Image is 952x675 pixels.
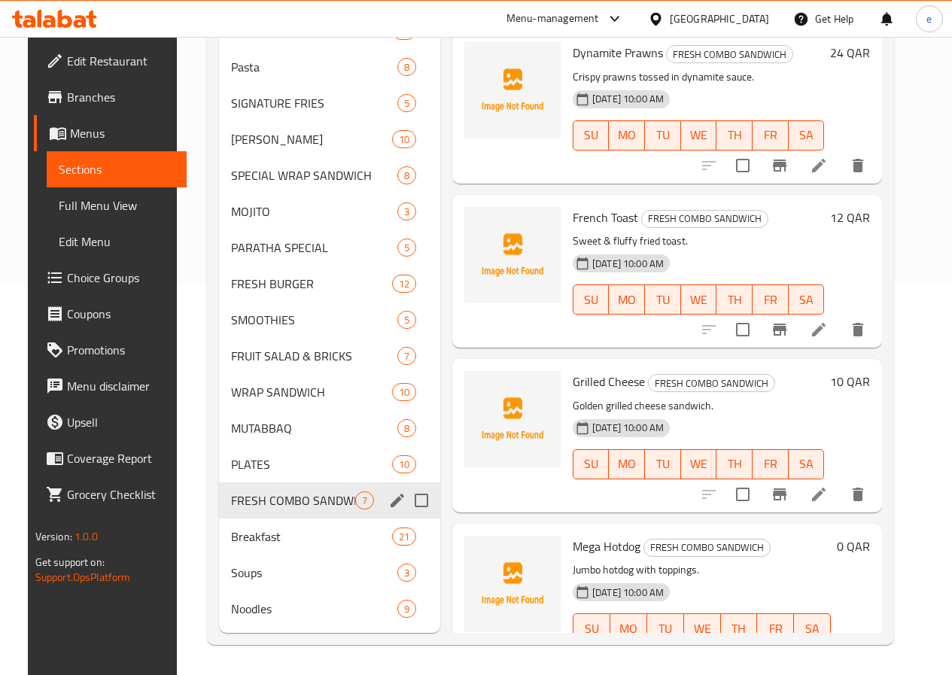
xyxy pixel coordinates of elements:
span: TU [651,289,675,311]
span: Dynamite Prawns [573,41,663,64]
span: 7 [356,494,373,508]
span: MO [616,618,641,640]
div: SPECIAL WRAP SANDWICH [231,166,397,184]
button: Branch-specific-item [762,476,798,512]
p: Sweet & fluffy fried toast. [573,232,824,251]
div: items [397,600,416,618]
a: Promotions [34,332,187,368]
div: Noodles9 [219,591,440,627]
p: Golden grilled cheese sandwich. [573,397,824,415]
span: FRESH BURGER [231,275,391,293]
div: FRESH COMBO SANDWICH7edit [219,482,440,518]
span: Full Menu View [59,196,175,214]
span: SA [795,453,819,475]
div: items [355,491,374,509]
span: TH [722,453,747,475]
button: SA [789,284,825,315]
div: items [397,202,416,220]
span: Mega Hotdog [573,535,640,558]
button: TH [721,613,758,643]
button: WE [681,449,717,479]
button: WE [681,284,717,315]
span: SIGNATURE FRIES [231,94,397,112]
button: SA [794,613,831,643]
button: SA [789,120,825,151]
span: FRESH COMBO SANDWICH [667,46,792,63]
span: Select to update [727,479,759,510]
div: FRESH COMBO SANDWICH [643,539,771,557]
div: items [392,383,416,401]
span: 3 [398,566,415,580]
span: FRESH COMBO SANDWICH [644,539,770,556]
a: Grocery Checklist [34,476,187,512]
div: PARATHA SPECIAL5 [219,230,440,266]
button: TU [645,120,681,151]
a: Edit menu item [810,157,828,175]
span: FR [759,453,783,475]
div: SIGNATURE FRIES5 [219,85,440,121]
button: WE [681,120,717,151]
div: MOJITO [231,202,397,220]
span: WE [687,453,711,475]
div: FRESH COMBO SANDWICH [641,210,768,228]
span: Pasta [231,58,397,76]
span: Edit Menu [59,233,175,251]
img: French Toast [464,207,561,303]
span: Edit Restaurant [67,52,175,70]
span: 8 [398,60,415,74]
span: SA [795,124,819,146]
span: FRESH COMBO SANDWICH [231,491,355,509]
button: SU [573,449,610,479]
div: FRESH COMBO SANDWICH [666,45,793,63]
a: Edit menu item [810,321,828,339]
div: Noodles [231,600,397,618]
span: FRESH COMBO SANDWICH [649,375,774,392]
span: 3 [398,205,415,219]
div: items [397,419,416,437]
span: FRUIT SALAD & BRICKS [231,347,397,365]
span: Grilled Cheese [573,370,645,393]
span: WRAP SANDWICH [231,383,391,401]
div: FRESH COMBO SANDWICH [648,374,775,392]
h6: 10 QAR [830,371,870,392]
span: [PERSON_NAME] [231,130,391,148]
span: SA [795,289,819,311]
span: TH [722,289,747,311]
button: Branch-specific-item [762,147,798,184]
span: PLATES [231,455,391,473]
span: 7 [398,349,415,363]
span: 21 [393,530,415,544]
div: PARATHA SPECIAL [231,239,397,257]
span: MO [615,124,639,146]
span: TH [722,124,747,146]
button: MO [609,449,645,479]
span: French Toast [573,206,638,229]
span: 10 [393,385,415,400]
button: MO [609,284,645,315]
button: delete [840,147,876,184]
div: MUTABBAQ8 [219,410,440,446]
div: [GEOGRAPHIC_DATA] [670,11,769,27]
div: MOJITO3 [219,193,440,230]
span: [DATE] 10:00 AM [586,257,670,271]
span: Sections [59,160,175,178]
div: FRUIT SALAD & BRICKS7 [219,338,440,374]
a: Coverage Report [34,440,187,476]
div: items [397,94,416,112]
span: 10 [393,458,415,472]
button: delete [840,476,876,512]
a: Menu disclaimer [34,368,187,404]
h6: 0 QAR [837,536,870,557]
span: 5 [398,241,415,255]
span: [DATE] 10:00 AM [586,585,670,600]
div: Pasta8 [219,49,440,85]
button: SA [789,449,825,479]
button: FR [753,284,789,315]
button: SU [573,613,610,643]
span: Choice Groups [67,269,175,287]
span: Soups [231,564,397,582]
button: FR [757,613,794,643]
span: Breakfast [231,528,391,546]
